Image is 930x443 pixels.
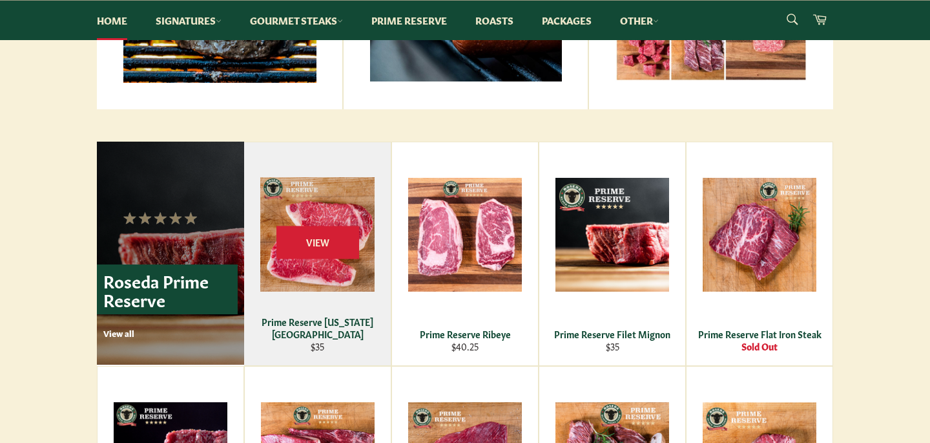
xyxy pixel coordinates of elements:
p: View all [103,327,238,339]
img: Prime Reserve Ribeye [408,178,522,292]
span: View [276,226,359,259]
a: Roasts [462,1,526,40]
a: Packages [529,1,604,40]
a: Gourmet Steaks [237,1,356,40]
a: Signatures [143,1,234,40]
div: Prime Reserve Flat Iron Steak [695,328,825,340]
div: $40.25 [400,340,530,352]
a: Home [84,1,140,40]
div: Sold Out [695,340,825,352]
div: $35 [548,340,677,352]
a: Prime Reserve Ribeye Prime Reserve Ribeye $40.25 [391,142,539,366]
a: Prime Reserve Flat Iron Steak Prime Reserve Flat Iron Steak Sold Out [686,142,833,366]
a: Prime Reserve New York Strip Prime Reserve [US_STATE][GEOGRAPHIC_DATA] $35 View [244,142,391,366]
img: Prime Reserve Flat Iron Steak [703,178,816,292]
a: Prime Reserve Filet Mignon Prime Reserve Filet Mignon $35 [539,142,686,366]
a: Roseda Prime Reserve View all [97,142,244,365]
div: Prime Reserve Filet Mignon [548,328,677,340]
div: Prime Reserve Ribeye [400,328,530,340]
a: Other [607,1,672,40]
div: Prime Reserve [US_STATE][GEOGRAPHIC_DATA] [253,316,383,341]
img: Prime Reserve Filet Mignon [555,178,669,292]
p: Roseda Prime Reserve [97,265,238,314]
a: Prime Reserve [358,1,460,40]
